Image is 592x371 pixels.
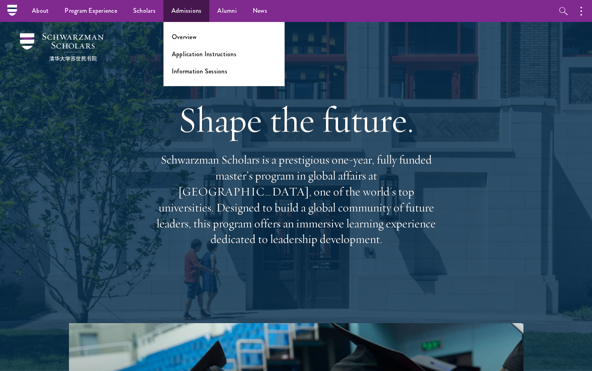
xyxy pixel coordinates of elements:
[172,67,227,76] a: Information Sessions
[153,152,440,247] p: Schwarzman Scholars is a prestigious one-year, fully funded master’s program in global affairs at...
[153,97,440,142] h1: Shape the future.
[172,49,236,59] a: Application Instructions
[20,33,104,61] img: Schwarzman Scholars
[172,32,197,41] a: Overview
